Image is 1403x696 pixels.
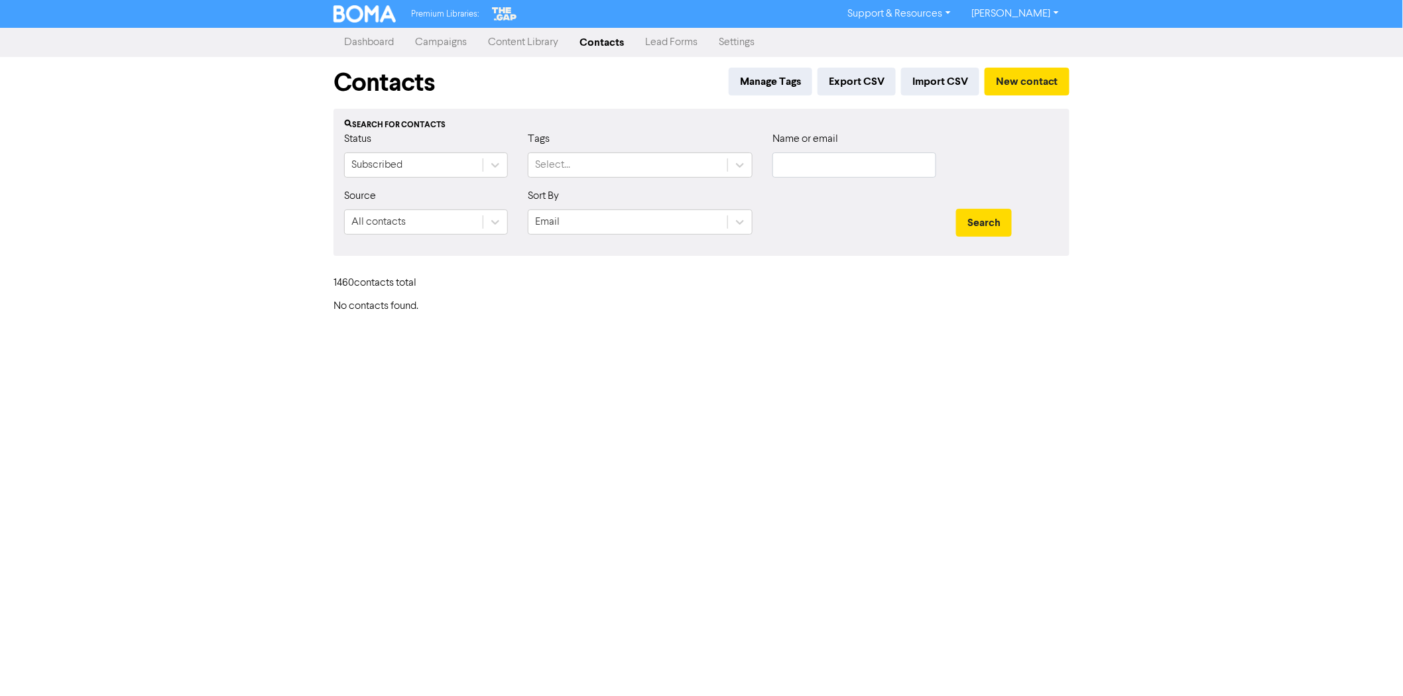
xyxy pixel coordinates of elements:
[334,68,435,98] h1: Contacts
[351,214,406,230] div: All contacts
[351,157,402,173] div: Subscribed
[837,3,961,25] a: Support & Resources
[985,68,1069,95] button: New contact
[729,68,812,95] button: Manage Tags
[528,188,559,204] label: Sort By
[535,214,560,230] div: Email
[344,119,1059,131] div: Search for contacts
[1337,632,1403,696] iframe: Chat Widget
[334,300,1069,313] h6: No contacts found.
[535,157,570,173] div: Select...
[344,188,376,204] label: Source
[528,131,550,147] label: Tags
[334,5,396,23] img: BOMA Logo
[334,277,440,290] h6: 1460 contact s total
[569,29,635,56] a: Contacts
[956,209,1012,237] button: Search
[901,68,979,95] button: Import CSV
[635,29,708,56] a: Lead Forms
[334,29,404,56] a: Dashboard
[412,10,479,19] span: Premium Libraries:
[404,29,477,56] a: Campaigns
[961,3,1069,25] a: [PERSON_NAME]
[477,29,569,56] a: Content Library
[708,29,765,56] a: Settings
[344,131,371,147] label: Status
[490,5,519,23] img: The Gap
[772,131,838,147] label: Name or email
[818,68,896,95] button: Export CSV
